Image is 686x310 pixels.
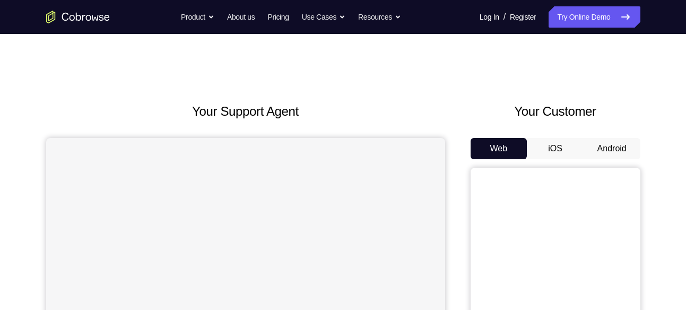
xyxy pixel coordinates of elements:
[46,102,445,121] h2: Your Support Agent
[480,6,499,28] a: Log In
[46,11,110,23] a: Go to the home page
[358,6,401,28] button: Resources
[471,138,527,159] button: Web
[549,6,640,28] a: Try Online Demo
[471,102,640,121] h2: Your Customer
[503,11,506,23] span: /
[527,138,584,159] button: iOS
[584,138,640,159] button: Android
[510,6,536,28] a: Register
[302,6,345,28] button: Use Cases
[227,6,255,28] a: About us
[181,6,214,28] button: Product
[267,6,289,28] a: Pricing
